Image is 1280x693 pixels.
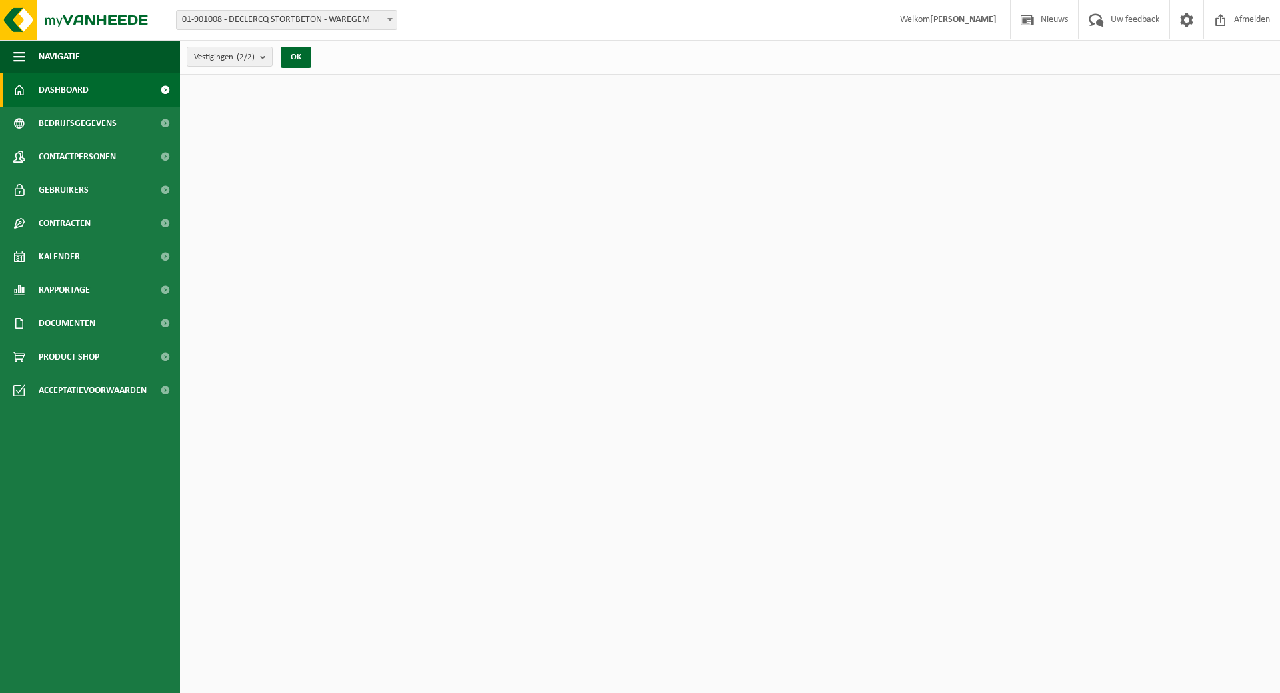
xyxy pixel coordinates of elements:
span: Documenten [39,307,95,340]
span: Product Shop [39,340,99,374]
span: Vestigingen [194,47,255,67]
span: 01-901008 - DECLERCQ STORTBETON - WAREGEM [177,11,397,29]
button: OK [281,47,311,68]
span: 01-901008 - DECLERCQ STORTBETON - WAREGEM [176,10,397,30]
span: Acceptatievoorwaarden [39,374,147,407]
span: Gebruikers [39,173,89,207]
span: Dashboard [39,73,89,107]
strong: [PERSON_NAME] [930,15,997,25]
span: Contactpersonen [39,140,116,173]
span: Contracten [39,207,91,240]
button: Vestigingen(2/2) [187,47,273,67]
span: Rapportage [39,273,90,307]
span: Kalender [39,240,80,273]
span: Navigatie [39,40,80,73]
span: Bedrijfsgegevens [39,107,117,140]
count: (2/2) [237,53,255,61]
